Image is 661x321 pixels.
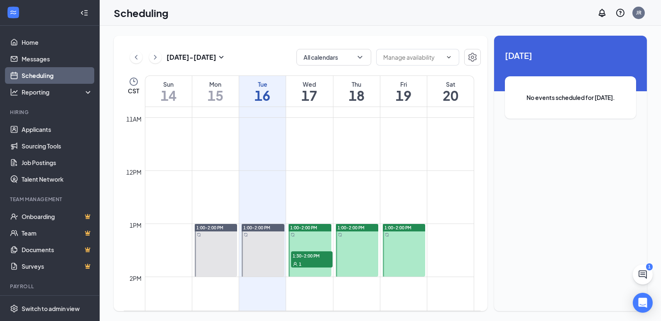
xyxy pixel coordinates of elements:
span: 1 [299,261,301,267]
svg: Sync [244,233,248,237]
div: JR [636,9,641,16]
svg: Clock [129,77,139,87]
button: ChevronRight [149,51,162,63]
h1: 14 [145,88,192,102]
a: OnboardingCrown [22,208,93,225]
button: Settings [464,49,481,66]
div: Hiring [10,109,91,116]
div: Fri [380,80,427,88]
h1: Scheduling [114,6,169,20]
a: Job Postings [22,154,93,171]
svg: ChevronLeft [132,52,140,62]
h1: 16 [239,88,286,102]
a: Scheduling [22,67,93,84]
a: Home [22,34,93,51]
div: 12pm [125,168,143,177]
button: ChevronLeft [130,51,142,63]
div: Thu [333,80,380,88]
a: SurveysCrown [22,258,93,275]
svg: ChevronRight [151,52,159,62]
h1: 18 [333,88,380,102]
svg: Sync [338,233,342,237]
svg: User [293,262,298,267]
div: Team Management [10,196,91,203]
div: Tue [239,80,286,88]
svg: ChatActive [638,270,648,280]
a: TeamCrown [22,225,93,241]
a: Talent Network [22,171,93,187]
div: Switch to admin view [22,304,80,313]
svg: Sync [197,233,201,237]
span: CST [128,87,139,95]
svg: Settings [468,52,477,62]
h1: 17 [286,88,333,102]
div: Open Intercom Messenger [633,293,653,313]
svg: Analysis [10,88,18,96]
svg: Sync [385,233,389,237]
svg: ChevronDown [356,53,364,61]
a: Applicants [22,121,93,138]
svg: Sync [291,233,295,237]
div: 2pm [128,274,143,283]
input: Manage availability [383,53,442,62]
button: ChatActive [633,265,653,285]
div: 1pm [128,221,143,230]
svg: ChevronDown [446,54,452,61]
div: 1 [646,263,653,270]
div: 11am [125,114,143,124]
h1: 15 [192,88,239,102]
span: 1:00-2:00 PM [384,225,411,231]
div: Sat [427,80,474,88]
svg: WorkstreamLogo [9,8,17,17]
a: September 17, 2025 [286,76,333,107]
div: Wed [286,80,333,88]
h3: [DATE] - [DATE] [166,53,216,62]
svg: Collapse [80,9,88,17]
div: Payroll [10,283,91,290]
a: September 19, 2025 [380,76,427,107]
svg: QuestionInfo [615,8,625,18]
svg: Settings [10,304,18,313]
span: 1:30-2:00 PM [291,251,333,260]
div: Reporting [22,88,93,96]
span: 1:00-2:00 PM [338,225,365,231]
svg: Notifications [597,8,607,18]
span: [DATE] [505,49,636,62]
div: Sun [145,80,192,88]
button: All calendarsChevronDown [296,49,371,66]
a: DocumentsCrown [22,241,93,258]
span: No events scheduled for [DATE]. [521,93,619,102]
a: September 16, 2025 [239,76,286,107]
span: 1:00-2:00 PM [196,225,223,231]
h1: 19 [380,88,427,102]
a: September 18, 2025 [333,76,380,107]
a: September 15, 2025 [192,76,239,107]
h1: 20 [427,88,474,102]
a: September 14, 2025 [145,76,192,107]
span: 1:00-2:00 PM [243,225,270,231]
a: September 20, 2025 [427,76,474,107]
div: Mon [192,80,239,88]
a: Messages [22,51,93,67]
a: Sourcing Tools [22,138,93,154]
svg: SmallChevronDown [216,52,226,62]
span: 1:00-2:00 PM [290,225,317,231]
